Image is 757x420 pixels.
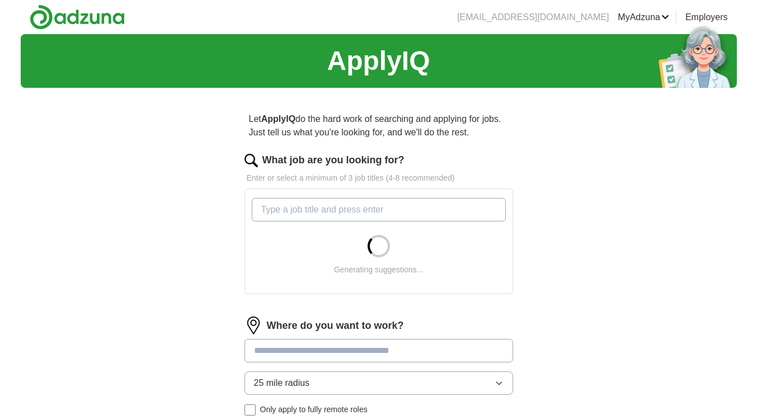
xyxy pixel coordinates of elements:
p: Enter or select a minimum of 3 job titles (4-8 recommended) [245,172,513,184]
a: MyAdzuna [618,11,669,24]
img: location.png [245,317,262,334]
div: Generating suggestions... [334,264,424,276]
h1: ApplyIQ [327,41,430,81]
label: Where do you want to work? [267,318,404,333]
input: Type a job title and press enter [252,198,506,221]
a: Employers [685,11,728,24]
label: What job are you looking for? [262,153,405,168]
strong: ApplyIQ [261,114,295,124]
input: Only apply to fully remote roles [245,404,256,416]
span: Only apply to fully remote roles [260,404,368,416]
button: 25 mile radius [245,371,513,395]
li: [EMAIL_ADDRESS][DOMAIN_NAME] [457,11,609,24]
p: Let do the hard work of searching and applying for jobs. Just tell us what you're looking for, an... [245,108,513,144]
img: Adzuna logo [30,4,125,30]
span: 25 mile radius [254,376,310,390]
img: search.png [245,154,258,167]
